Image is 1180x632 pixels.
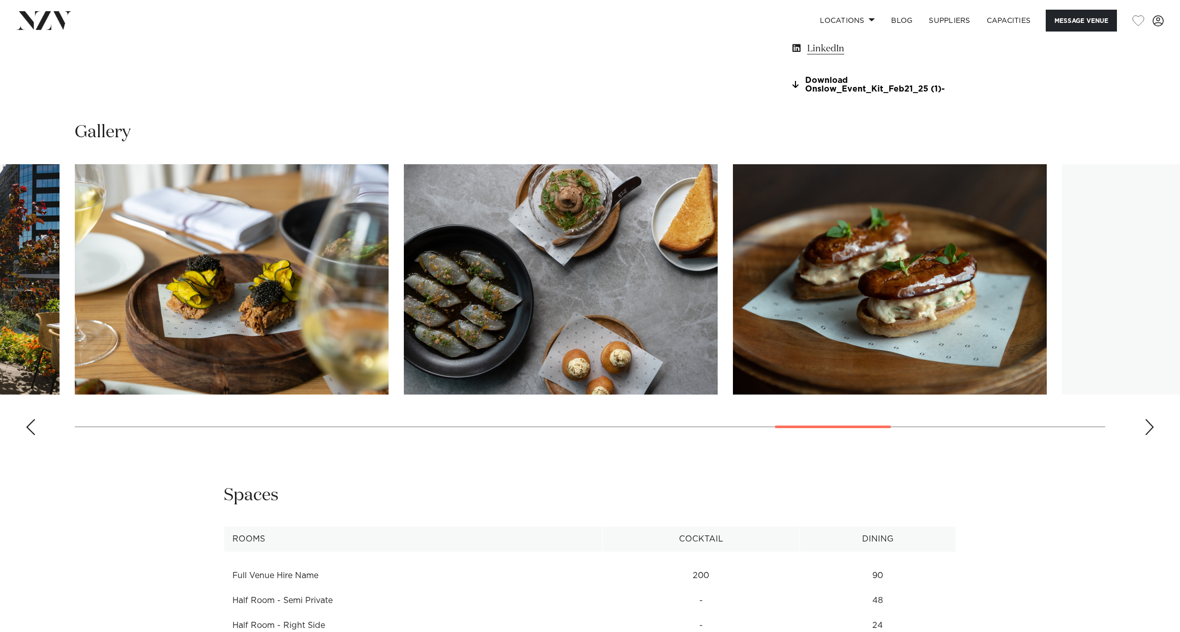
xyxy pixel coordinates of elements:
[404,164,718,395] swiper-slide: 21 / 28
[790,76,956,94] a: Download Onslow_Event_Kit_Feb21_25 (1)-
[224,527,603,552] th: Rooms
[883,10,921,32] a: BLOG
[812,10,883,32] a: Locations
[602,563,800,588] td: 200
[790,42,956,56] a: LinkedIn
[75,121,131,144] h2: Gallery
[16,11,72,29] img: nzv-logo.png
[602,527,800,552] th: Cocktail
[75,164,389,395] swiper-slide: 20 / 28
[224,563,603,588] td: Full Venue Hire Name
[979,10,1039,32] a: Capacities
[733,164,1047,395] swiper-slide: 22 / 28
[800,563,956,588] td: 90
[602,588,800,613] td: -
[800,527,956,552] th: Dining
[1046,10,1117,32] button: Message Venue
[921,10,978,32] a: SUPPLIERS
[800,588,956,613] td: 48
[224,484,279,507] h2: Spaces
[224,588,603,613] td: Half Room - Semi Private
